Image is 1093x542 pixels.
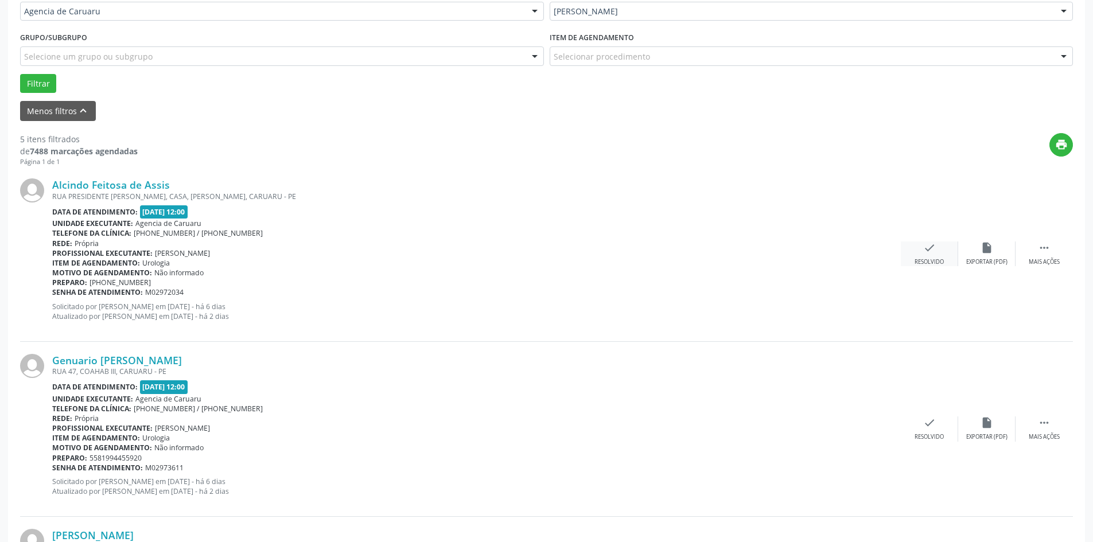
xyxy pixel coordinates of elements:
b: Data de atendimento: [52,382,138,392]
p: Solicitado por [PERSON_NAME] em [DATE] - há 6 dias Atualizado por [PERSON_NAME] em [DATE] - há 2 ... [52,302,901,321]
div: Mais ações [1029,258,1060,266]
b: Item de agendamento: [52,433,140,443]
b: Unidade executante: [52,394,133,404]
div: RUA 47, COAHAB III, CARUARU - PE [52,366,901,376]
i: check [923,416,936,429]
div: Resolvido [915,258,944,266]
b: Telefone da clínica: [52,228,131,238]
span: Agencia de Caruaru [135,394,201,404]
div: de [20,145,138,157]
span: [DATE] 12:00 [140,380,188,393]
button: Filtrar [20,74,56,93]
div: Página 1 de 1 [20,157,138,167]
span: [PHONE_NUMBER] / [PHONE_NUMBER] [134,228,263,238]
b: Senha de atendimento: [52,287,143,297]
span: Selecione um grupo ou subgrupo [24,50,153,63]
b: Item de agendamento: [52,258,140,268]
i: check [923,241,936,254]
span: Urologia [142,433,170,443]
b: Unidade executante: [52,219,133,228]
span: Agencia de Caruaru [24,6,520,17]
span: [DATE] 12:00 [140,205,188,219]
span: Própria [75,414,99,423]
p: Solicitado por [PERSON_NAME] em [DATE] - há 6 dias Atualizado por [PERSON_NAME] em [DATE] - há 2 ... [52,477,901,496]
b: Data de atendimento: [52,207,138,217]
span: 5581994455920 [90,453,142,463]
img: img [20,178,44,202]
a: Alcindo Feitosa de Assis [52,178,170,191]
b: Rede: [52,239,72,248]
div: RUA PRESIDENTE [PERSON_NAME], CASA, [PERSON_NAME], CARUARU - PE [52,192,901,201]
label: Item de agendamento [550,29,634,46]
span: M02973611 [145,463,184,473]
span: M02972034 [145,287,184,297]
span: Não informado [154,443,204,453]
div: Resolvido [915,433,944,441]
img: img [20,354,44,378]
b: Profissional executante: [52,248,153,258]
i:  [1038,416,1051,429]
span: [PERSON_NAME] [155,248,210,258]
button: Menos filtroskeyboard_arrow_up [20,101,96,121]
div: 5 itens filtrados [20,133,138,145]
span: Própria [75,239,99,248]
i: insert_drive_file [981,241,993,254]
span: Não informado [154,268,204,278]
b: Motivo de agendamento: [52,443,152,453]
span: Urologia [142,258,170,268]
b: Rede: [52,414,72,423]
span: Selecionar procedimento [554,50,650,63]
div: Exportar (PDF) [966,258,1008,266]
b: Preparo: [52,453,87,463]
button: print [1049,133,1073,157]
i:  [1038,241,1051,254]
a: [PERSON_NAME] [52,529,134,541]
span: Agencia de Caruaru [135,219,201,228]
a: Genuario [PERSON_NAME] [52,354,182,366]
i: print [1055,138,1068,151]
span: [PERSON_NAME] [155,423,210,433]
b: Profissional executante: [52,423,153,433]
b: Motivo de agendamento: [52,268,152,278]
strong: 7488 marcações agendadas [30,146,138,157]
div: Mais ações [1029,433,1060,441]
span: [PHONE_NUMBER] [90,278,151,287]
b: Preparo: [52,278,87,287]
i: keyboard_arrow_up [77,104,90,117]
b: Senha de atendimento: [52,463,143,473]
b: Telefone da clínica: [52,404,131,414]
div: Exportar (PDF) [966,433,1008,441]
i: insert_drive_file [981,416,993,429]
label: Grupo/Subgrupo [20,29,87,46]
span: [PHONE_NUMBER] / [PHONE_NUMBER] [134,404,263,414]
span: [PERSON_NAME] [554,6,1050,17]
